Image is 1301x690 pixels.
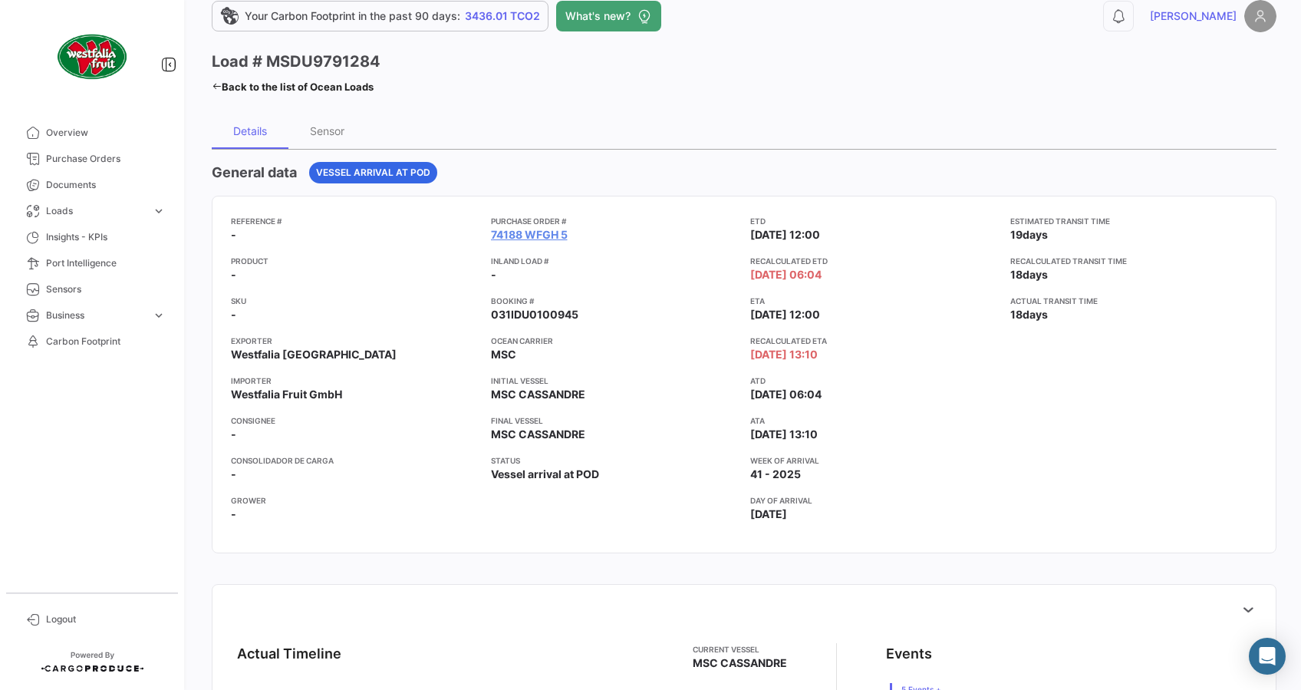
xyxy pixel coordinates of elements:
app-card-info-title: Consolidador de Carga [231,454,479,467]
a: Purchase Orders [12,146,172,172]
span: Carbon Footprint [46,335,166,348]
h3: Load # MSDU9791284 [212,51,380,72]
span: [DATE] 13:10 [750,427,818,442]
span: - [231,227,236,243]
span: Vessel arrival at POD [491,467,599,482]
app-card-info-title: Product [231,255,479,267]
app-card-info-title: Reference # [231,215,479,227]
a: Documents [12,172,172,198]
span: Logout [46,612,166,626]
div: Details [233,124,267,137]
span: Insights - KPIs [46,230,166,244]
div: Actual Timeline [237,643,341,665]
span: Overview [46,126,166,140]
a: 74188 WFGH 5 [491,227,568,243]
a: Carbon Footprint [12,328,172,355]
span: [DATE] [750,507,787,522]
span: 18 [1010,308,1023,321]
span: expand_more [152,309,166,322]
img: client-50.png [54,18,130,95]
app-card-info-title: Recalculated transit time [1010,255,1258,267]
span: Port Intelligence [46,256,166,270]
button: What's new? [556,1,661,31]
span: expand_more [152,204,166,218]
app-card-info-title: ETA [750,295,998,307]
span: Business [46,309,146,322]
span: What's new? [565,8,631,24]
span: - [231,427,236,442]
app-card-info-title: Exporter [231,335,479,347]
span: [PERSON_NAME] [1150,8,1237,24]
span: [DATE] 06:04 [750,387,822,402]
span: 3436.01 TCO2 [465,8,540,24]
span: days [1023,308,1048,321]
app-card-info-title: Initial Vessel [491,375,739,387]
span: days [1023,268,1048,281]
span: 18 [1010,268,1023,281]
span: - [231,467,236,482]
span: days [1023,228,1048,241]
a: Port Intelligence [12,250,172,276]
app-card-info-title: Inland Load # [491,255,739,267]
span: Westfalia Fruit GmbH [231,387,342,402]
span: 19 [1010,228,1023,241]
span: - [231,507,236,522]
span: 41 - 2025 [750,467,801,482]
span: [DATE] 06:04 [750,267,822,282]
span: Your Carbon Footprint in the past 90 days: [245,8,460,24]
span: - [491,267,496,282]
a: Insights - KPIs [12,224,172,250]
app-card-info-title: ATD [750,375,998,387]
app-card-info-title: Current Vessel [693,643,787,655]
span: Documents [46,178,166,192]
app-card-info-title: Importer [231,375,479,387]
app-card-info-title: Booking # [491,295,739,307]
span: [DATE] 12:00 [750,307,820,322]
app-card-info-title: SKU [231,295,479,307]
span: Purchase Orders [46,152,166,166]
app-card-info-title: Grower [231,494,479,507]
div: Events [886,643,932,665]
span: 031IDU0100945 [491,307,578,322]
span: Westfalia [GEOGRAPHIC_DATA] [231,347,397,362]
app-card-info-title: Week of arrival [750,454,998,467]
a: Overview [12,120,172,146]
span: MSC CASSANDRE [693,655,787,671]
app-card-info-title: Status [491,454,739,467]
app-card-info-title: Estimated transit time [1010,215,1258,227]
span: - [231,307,236,322]
span: [DATE] 13:10 [750,347,818,362]
app-card-info-title: Recalculated ETD [750,255,998,267]
app-card-info-title: Ocean Carrier [491,335,739,347]
div: Sensor [310,124,344,137]
app-card-info-title: Consignee [231,414,479,427]
div: Abrir Intercom Messenger [1249,638,1286,675]
span: Sensors [46,282,166,296]
span: MSC [491,347,516,362]
span: MSC CASSANDRE [491,427,585,442]
app-card-info-title: Final Vessel [491,414,739,427]
span: Vessel arrival at POD [316,166,430,180]
span: [DATE] 12:00 [750,227,820,243]
h4: General data [212,162,297,183]
span: Loads [46,204,146,218]
app-card-info-title: Day of arrival [750,494,998,507]
app-card-info-title: ETD [750,215,998,227]
a: Back to the list of Ocean Loads [212,76,374,97]
span: MSC CASSANDRE [491,387,585,402]
app-card-info-title: Recalculated ETA [750,335,998,347]
app-card-info-title: Purchase Order # [491,215,739,227]
app-card-info-title: Actual transit time [1010,295,1258,307]
a: Your Carbon Footprint in the past 90 days:3436.01 TCO2 [212,1,548,31]
a: Sensors [12,276,172,302]
app-card-info-title: ATA [750,414,998,427]
span: - [231,267,236,282]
